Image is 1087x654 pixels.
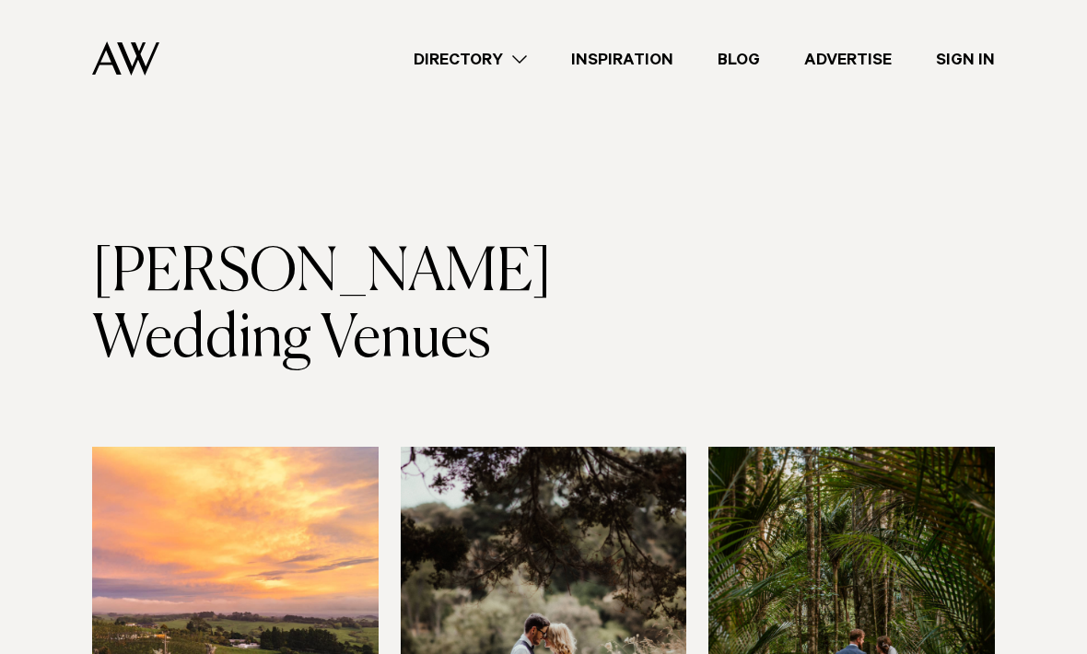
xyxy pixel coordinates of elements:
h1: [PERSON_NAME] Wedding Venues [92,240,543,373]
a: Inspiration [549,47,695,72]
a: Blog [695,47,782,72]
a: Advertise [782,47,914,72]
img: Auckland Weddings Logo [92,41,159,76]
a: Directory [392,47,549,72]
a: Sign In [914,47,1017,72]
